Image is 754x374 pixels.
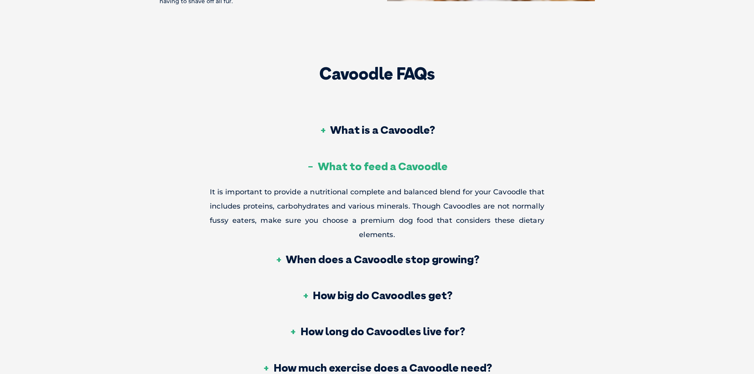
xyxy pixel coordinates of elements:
p: It is important to provide a nutritional complete and balanced blend for your Cavoodle that inclu... [210,185,544,242]
h3: What to feed a Cavoodle [307,161,448,172]
h3: How much exercise does a Cavoodle need? [262,362,492,373]
h3: How big do Cavoodles get? [302,290,452,301]
h3: When does a Cavoodle stop growing? [275,254,479,265]
h3: What is a Cavoodle? [319,124,435,135]
h2: Cavoodle FAQs [210,65,544,82]
h3: How long do Cavoodles live for? [289,326,465,337]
